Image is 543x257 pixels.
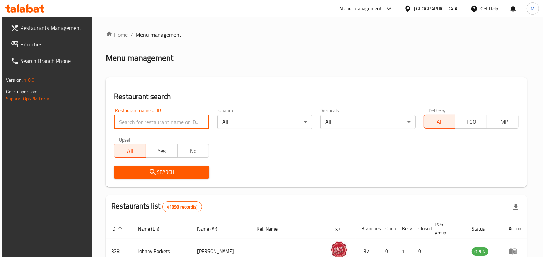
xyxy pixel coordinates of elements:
[413,218,429,239] th: Closed
[472,247,488,256] div: OPEN
[458,117,484,127] span: TGO
[111,201,202,212] h2: Restaurants list
[20,57,88,65] span: Search Branch Phone
[487,115,519,128] button: TMP
[177,144,209,158] button: No
[509,247,521,255] div: Menu
[429,108,446,113] label: Delivery
[325,218,356,239] th: Logo
[257,225,287,233] span: Ref. Name
[114,144,146,158] button: All
[396,218,413,239] th: Busy
[217,115,312,129] div: All
[435,220,458,237] span: POS group
[120,168,203,177] span: Search
[490,117,516,127] span: TMP
[472,225,494,233] span: Status
[340,4,382,13] div: Menu-management
[111,225,124,233] span: ID
[162,201,202,212] div: Total records count
[146,144,178,158] button: Yes
[380,218,396,239] th: Open
[106,31,527,39] nav: breadcrumb
[356,218,380,239] th: Branches
[163,204,202,210] span: 41393 record(s)
[20,40,88,48] span: Branches
[508,199,524,215] div: Export file
[149,146,175,156] span: Yes
[6,87,37,96] span: Get support on:
[114,166,209,179] button: Search
[114,91,519,102] h2: Restaurant search
[5,53,93,69] a: Search Branch Phone
[114,115,209,129] input: Search for restaurant name or ID..
[5,36,93,53] a: Branches
[6,76,23,85] span: Version:
[119,137,132,142] label: Upsell
[424,115,456,128] button: All
[320,115,415,129] div: All
[472,248,488,256] span: OPEN
[180,146,206,156] span: No
[117,146,143,156] span: All
[503,218,527,239] th: Action
[455,115,487,128] button: TGO
[414,5,460,12] div: [GEOGRAPHIC_DATA]
[6,94,49,103] a: Support.OpsPlatform
[106,53,173,64] h2: Menu management
[106,31,128,39] a: Home
[531,5,535,12] span: M
[197,225,226,233] span: Name (Ar)
[5,20,93,36] a: Restaurants Management
[131,31,133,39] li: /
[427,117,453,127] span: All
[20,24,88,32] span: Restaurants Management
[136,31,181,39] span: Menu management
[138,225,168,233] span: Name (En)
[24,76,34,85] span: 1.0.0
